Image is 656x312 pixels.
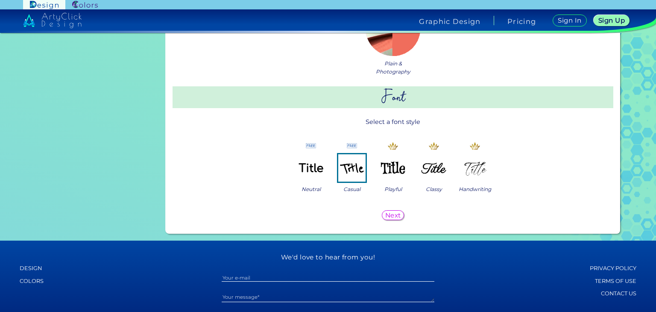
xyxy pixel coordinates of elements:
span: Neutral [302,185,321,193]
h4: Graphic Design [419,18,480,25]
img: ex-mb-font-style-3.png [379,154,407,182]
h5: Sign Up [600,18,624,24]
a: Terms of Use [545,276,636,287]
span: Handwriting [459,185,491,193]
img: ArtyClick Colors logo [72,1,98,9]
h5: Sign In [559,18,580,24]
span: Casual [343,185,360,193]
h5: We'd love to hear from you! [151,253,505,261]
img: ex-mb-font-style-1.png [297,154,325,182]
span: Plain & Photography [372,59,413,76]
a: Colors [20,276,111,287]
a: Design [20,263,111,274]
a: Contact Us [545,288,636,299]
img: artyclick_design_logo_white_combined_path.svg [23,13,82,28]
a: Privacy policy [545,263,636,274]
input: Your e-mail [222,274,434,282]
img: icon_free.svg [306,141,316,151]
img: icon_premium_gold.svg [429,141,439,151]
img: icon_free.svg [347,141,357,151]
img: ex-mb-font-style-4.png [420,154,448,182]
span: Playful [384,185,402,193]
img: icon_premium_gold.svg [388,141,398,151]
img: ex-mb-font-style-2.png [338,154,366,182]
span: Classy [426,185,442,193]
a: Pricing [507,18,536,25]
h2: Font [173,86,613,108]
p: Select a font style [173,114,613,130]
a: Sign Up [595,15,628,26]
img: icon_premium_gold.svg [470,141,480,151]
img: ex-mb-font-style-5.png [461,154,489,182]
h5: Next [386,212,400,218]
a: Sign In [554,15,585,26]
